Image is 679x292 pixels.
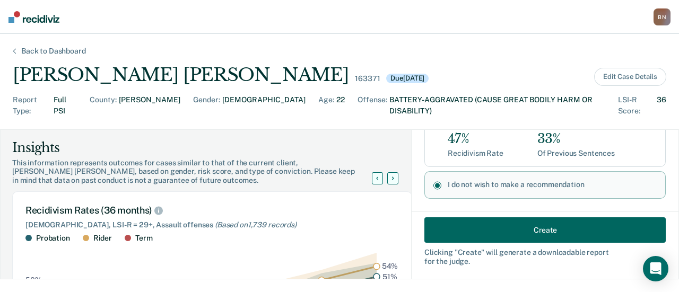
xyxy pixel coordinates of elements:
div: Age : [318,94,334,117]
div: [DEMOGRAPHIC_DATA] [222,94,306,117]
div: B N [654,8,671,25]
div: 22 [336,94,345,117]
div: Open Intercom Messenger [643,256,668,281]
div: Back to Dashboard [8,47,99,56]
div: Report Type : [13,94,51,117]
div: Gender : [193,94,220,117]
div: Of Previous Sentences [537,149,615,158]
text: 50% [25,276,42,284]
div: This information represents outcomes for cases similar to that of the current client, [PERSON_NAM... [12,158,385,185]
div: [PERSON_NAME] [PERSON_NAME] [13,64,349,86]
div: 33% [537,131,615,147]
div: [DEMOGRAPHIC_DATA], LSI-R = 29+, Assault offenses [25,220,399,229]
div: County : [90,94,117,117]
div: Recidivism Rate [448,149,503,158]
button: BN [654,8,671,25]
label: I do not wish to make a recommendation [448,180,657,189]
div: 47% [448,131,503,147]
div: LSI-R Score : [618,94,655,117]
div: Rider [93,234,112,243]
div: 163371 [355,74,380,83]
div: Insights [12,139,385,156]
div: Term [135,234,152,243]
span: (Based on 1,739 records ) [215,220,297,229]
text: 51% [382,272,397,281]
div: Offense : [358,94,387,117]
div: BATTERY-AGGRAVATED (CAUSE GREAT BODILY HARM OR DISABILITY) [389,94,605,117]
div: Clicking " Create " will generate a downloadable report for the judge. [424,248,666,266]
button: Edit Case Details [594,68,666,86]
text: 54% [382,262,398,271]
div: 36 [657,94,666,117]
div: Full PSI [54,94,76,117]
div: Probation [36,234,70,243]
button: Create [424,217,666,243]
div: [PERSON_NAME] [119,94,180,117]
img: Recidiviz [8,11,59,23]
div: Due [DATE] [386,74,429,83]
div: Recidivism Rates (36 months) [25,205,399,216]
